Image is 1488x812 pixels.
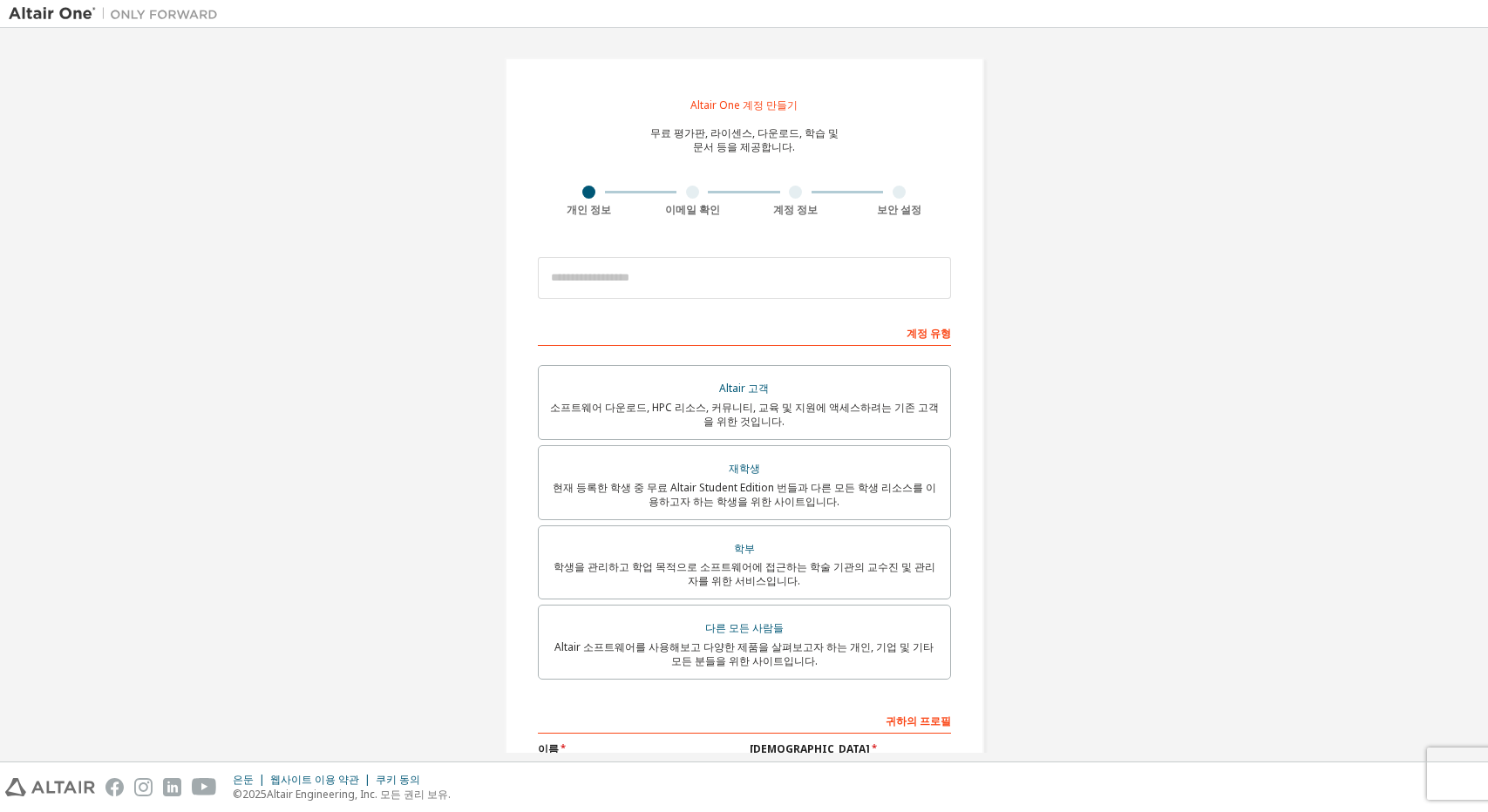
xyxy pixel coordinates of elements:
[650,125,839,140] font: 무료 평가판, 라이센스, 다운로드, 학습 및
[5,778,95,796] img: altair_logo.svg
[665,202,720,217] font: 이메일 확인
[242,787,267,802] font: 2025
[567,202,611,217] font: 개인 정보
[750,741,870,756] font: [DEMOGRAPHIC_DATA]
[907,326,951,341] font: 계정 유형
[192,778,217,796] img: youtube.svg
[9,5,227,23] img: 알타이르 원
[267,787,451,802] font: Altair Engineering, Inc. 모든 권리 보유.
[886,714,951,728] font: 귀하의 프로필
[705,620,784,635] font: 다른 모든 사람들
[553,480,936,509] font: 현재 등록한 학생 중 무료 Altair Student Edition 번들과 다른 모든 학생 리소스를 이용하고자 하는 학생을 위한 사이트입니다.
[693,139,795,154] font: 문서 등을 제공합니다.
[550,400,939,429] font: 소프트웨어 다운로드, HPC 리소스, 커뮤니티, 교육 및 지원에 액세스하려는 기존 고객을 위한 것입니다.
[376,772,420,787] font: 쿠키 동의
[105,778,124,796] img: facebook.svg
[877,202,921,217] font: 보안 설정
[233,787,242,802] font: ©
[163,778,181,796] img: linkedin.svg
[554,559,935,588] font: 학생을 관리하고 학업 목적으로 소프트웨어에 접근하는 학술 기관의 교수진 및 관리자를 위한 서비스입니다.
[729,461,760,476] font: 재학생
[734,541,755,556] font: 학부
[719,381,769,396] font: Altair 고객
[538,741,559,756] font: 이름
[270,772,359,787] font: 웹사이트 이용 약관
[773,202,818,217] font: 계정 정보
[233,772,254,787] font: 은둔
[690,98,798,112] font: Altair One 계정 만들기
[134,778,153,796] img: instagram.svg
[554,639,934,668] font: Altair 소프트웨어를 사용해보고 다양한 제품을 살펴보고자 하는 개인, 기업 및 기타 모든 분들을 위한 사이트입니다.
